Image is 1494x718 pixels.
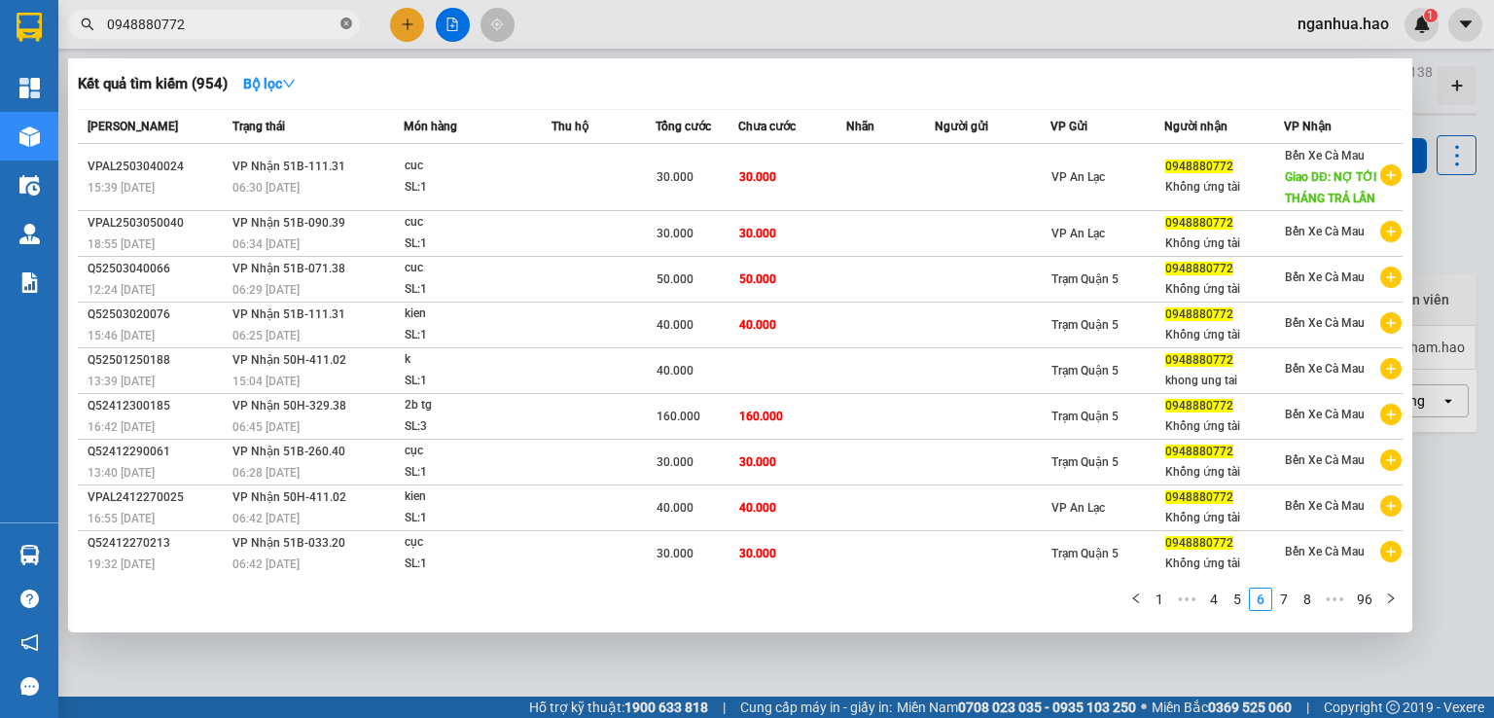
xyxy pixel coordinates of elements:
div: cuc [405,156,551,177]
span: Bến Xe Cà Mau [1285,362,1365,376]
span: Món hàng [404,120,457,133]
span: Trạng thái [232,120,285,133]
div: SL: 1 [405,371,551,392]
img: warehouse-icon [19,126,40,147]
span: VP Nhận 51B-071.38 [232,262,345,275]
span: 16:55 [DATE] [88,512,155,525]
span: 0948880772 [1165,216,1233,230]
span: 0948880772 [1165,262,1233,275]
span: Giao DĐ: NỢ TỚI THÁNG TRẢ LẦN [1285,170,1376,205]
span: 16:42 [DATE] [88,420,155,434]
div: cục [405,441,551,462]
a: 96 [1351,589,1378,610]
div: VPAL2503040024 [88,157,227,177]
span: plus-circle [1380,404,1402,425]
span: message [20,677,39,696]
span: Bến Xe Cà Mau [1285,408,1365,421]
div: Q52503020076 [88,305,227,325]
span: 40.000 [739,318,776,332]
span: 40.000 [657,501,694,515]
div: cục [405,532,551,554]
div: Q52412290061 [88,442,227,462]
button: Bộ lọcdown [228,68,311,99]
span: Bến Xe Cà Mau [1285,225,1365,238]
span: 06:30 [DATE] [232,181,300,195]
div: Khổng ứng tài [1165,554,1283,574]
span: 0948880772 [1165,445,1233,458]
span: 0948880772 [1165,399,1233,413]
div: cuc [405,258,551,279]
div: Khổng ứng tài [1165,416,1283,437]
span: Nhãn [846,120,874,133]
li: 96 [1350,588,1379,611]
img: dashboard-icon [19,78,40,98]
span: 30.000 [739,547,776,560]
div: cuc [405,212,551,233]
span: 0948880772 [1165,307,1233,321]
div: kien [405,486,551,508]
button: right [1379,588,1403,611]
div: Q52412300185 [88,396,227,416]
div: SL: 3 [405,416,551,438]
span: VP Nhận 51B-260.40 [232,445,345,458]
a: 6 [1250,589,1271,610]
span: VP Gửi [1050,120,1087,133]
span: plus-circle [1380,358,1402,379]
a: 7 [1273,589,1295,610]
span: VP Nhận [1284,120,1332,133]
li: 4 [1202,588,1226,611]
span: plus-circle [1380,541,1402,562]
span: plus-circle [1380,312,1402,334]
span: 0948880772 [1165,160,1233,173]
span: 06:34 [DATE] [232,237,300,251]
span: search [81,18,94,31]
div: SL: 1 [405,325,551,346]
span: 15:39 [DATE] [88,181,155,195]
span: 30.000 [739,227,776,240]
span: 13:40 [DATE] [88,466,155,480]
span: Trạm Quận 5 [1051,455,1119,469]
span: 160.000 [657,410,700,423]
span: Trạm Quận 5 [1051,410,1119,423]
a: 8 [1297,589,1318,610]
strong: Bộ lọc [243,76,296,91]
span: Thu hộ [551,120,588,133]
img: warehouse-icon [19,545,40,565]
span: 0948880772 [1165,353,1233,367]
span: 160.000 [739,410,783,423]
span: ••• [1171,588,1202,611]
span: VP Nhận 51B-033.20 [232,536,345,550]
span: 30.000 [739,455,776,469]
div: VPAL2503050040 [88,213,227,233]
img: logo-vxr [17,13,42,42]
span: 50.000 [657,272,694,286]
div: Khổng ứng tài [1165,279,1283,300]
img: solution-icon [19,272,40,293]
span: 30.000 [657,227,694,240]
span: 15:46 [DATE] [88,329,155,342]
span: 30.000 [657,547,694,560]
span: 0948880772 [1165,536,1233,550]
span: plus-circle [1380,164,1402,186]
li: 6 [1249,588,1272,611]
div: Khổng ứng tài [1165,508,1283,528]
span: Trạm Quận 5 [1051,547,1119,560]
li: 1 [1148,588,1171,611]
span: VP Nhận 50H-411.02 [232,490,346,504]
div: SL: 1 [405,554,551,575]
span: VP An Lạc [1051,170,1105,184]
span: 50.000 [739,272,776,286]
span: ••• [1319,588,1350,611]
li: Previous Page [1124,588,1148,611]
span: 12:24 [DATE] [88,283,155,297]
li: 7 [1272,588,1296,611]
span: 40.000 [739,501,776,515]
span: plus-circle [1380,495,1402,517]
div: Q52501250188 [88,350,227,371]
input: Tìm tên, số ĐT hoặc mã đơn [107,14,337,35]
li: Previous 5 Pages [1171,588,1202,611]
span: [PERSON_NAME] [88,120,178,133]
span: 06:28 [DATE] [232,466,300,480]
span: Bến Xe Cà Mau [1285,270,1365,284]
span: 30.000 [657,170,694,184]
